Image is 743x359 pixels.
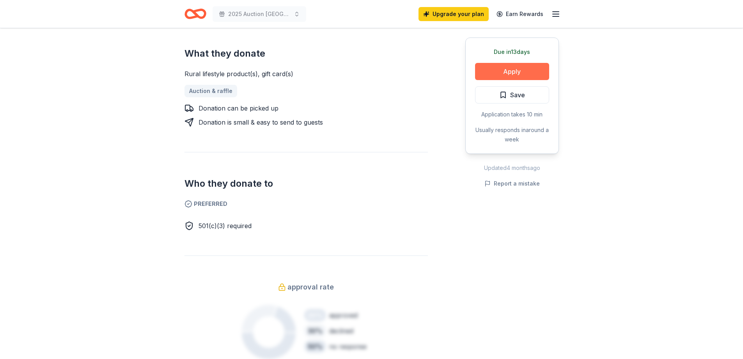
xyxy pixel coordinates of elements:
[329,342,367,351] div: no response
[304,325,326,337] div: 30 %
[475,86,549,104] button: Save
[199,104,278,113] div: Donation can be picked up
[213,6,306,22] button: 2025 Auction [GEOGRAPHIC_DATA][PERSON_NAME]
[484,179,540,188] button: Report a mistake
[475,125,549,144] div: Usually responds in around a week
[184,177,428,190] h2: Who they donate to
[475,47,549,57] div: Due in 13 days
[304,340,326,353] div: 50 %
[475,63,549,80] button: Apply
[492,7,548,21] a: Earn Rewards
[184,69,428,79] div: Rural lifestyle product(s), gift card(s)
[287,281,334,293] span: approval rate
[228,9,291,19] span: 2025 Auction [GEOGRAPHIC_DATA][PERSON_NAME]
[475,110,549,119] div: Application takes 10 min
[199,222,252,230] span: 501(c)(3) required
[184,47,428,60] h2: What they donate
[510,90,525,100] span: Save
[304,309,326,321] div: 20 %
[184,5,206,23] a: Home
[329,326,353,336] div: declined
[184,199,428,209] span: Preferred
[199,118,323,127] div: Donation is small & easy to send to guests
[418,7,489,21] a: Upgrade your plan
[184,85,237,97] a: Auction & raffle
[329,311,358,320] div: approved
[465,163,559,173] div: Updated 4 months ago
